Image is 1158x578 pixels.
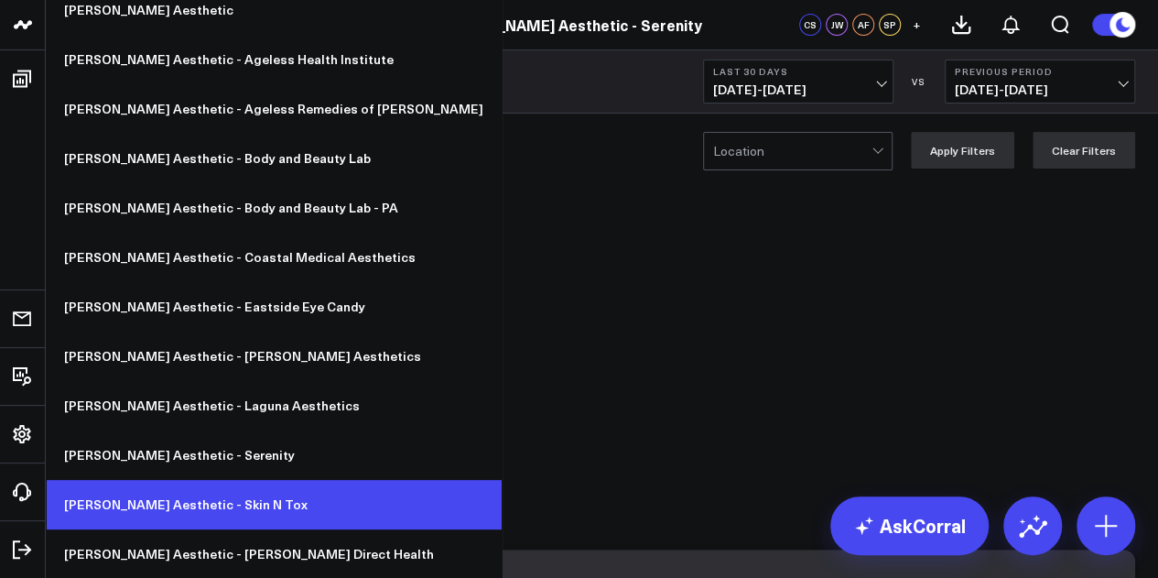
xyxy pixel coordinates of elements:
[713,82,883,97] span: [DATE] - [DATE]
[46,332,502,381] a: [PERSON_NAME] Aesthetic - [PERSON_NAME] Aesthetics
[46,35,502,84] a: [PERSON_NAME] Aesthetic - Ageless Health Institute
[903,76,936,87] div: VS
[46,480,502,529] a: [PERSON_NAME] Aesthetic - Skin N Tox
[911,132,1014,169] button: Apply Filters
[713,66,883,77] b: Last 30 Days
[46,84,502,134] a: [PERSON_NAME] Aesthetic - Ageless Remedies of [PERSON_NAME]
[46,431,502,480] a: [PERSON_NAME] Aesthetic - Serenity
[46,183,502,233] a: [PERSON_NAME] Aesthetic - Body and Beauty Lab - PA
[799,14,821,36] div: CS
[1033,132,1135,169] button: Clear Filters
[905,14,927,36] button: +
[46,233,502,282] a: [PERSON_NAME] Aesthetic - Coastal Medical Aesthetics
[852,14,874,36] div: AF
[830,496,989,555] a: AskCorral
[703,60,893,104] button: Last 30 Days[DATE]-[DATE]
[955,66,1125,77] b: Previous Period
[46,381,502,431] a: [PERSON_NAME] Aesthetic - Laguna Aesthetics
[433,15,702,35] a: [PERSON_NAME] Aesthetic - Serenity
[46,282,502,332] a: [PERSON_NAME] Aesthetic - Eastside Eye Candy
[826,14,848,36] div: JW
[955,82,1125,97] span: [DATE] - [DATE]
[945,60,1135,104] button: Previous Period[DATE]-[DATE]
[46,134,502,183] a: [PERSON_NAME] Aesthetic - Body and Beauty Lab
[913,18,921,31] span: +
[879,14,901,36] div: SP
